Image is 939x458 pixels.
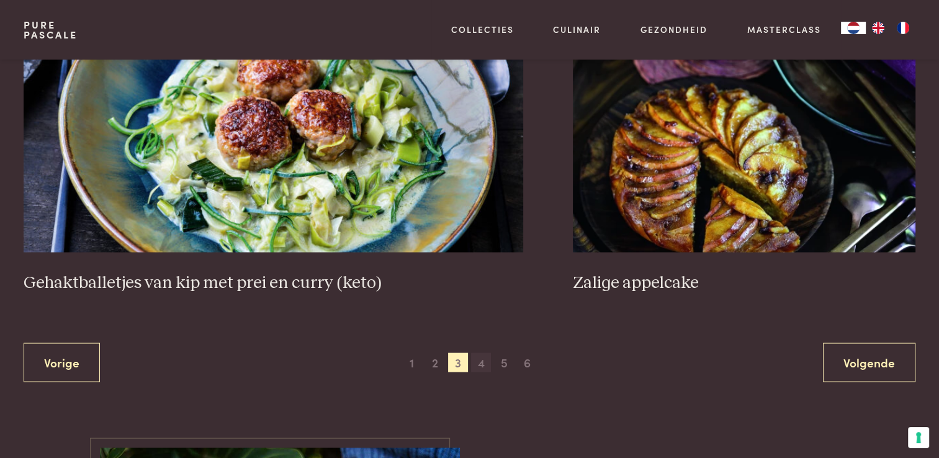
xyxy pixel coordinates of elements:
a: Gezondheid [640,23,708,36]
a: Culinair [553,23,601,36]
button: Uw voorkeuren voor toestemming voor trackingtechnologieën [908,427,929,448]
a: NL [841,22,866,34]
span: 3 [448,352,468,372]
aside: Language selected: Nederlands [841,22,915,34]
a: FR [891,22,915,34]
img: Gehaktballetjes van kip met prei en curry (keto) [24,4,523,252]
a: EN [866,22,891,34]
div: Language [841,22,866,34]
a: Volgende [823,343,915,382]
a: Gehaktballetjes van kip met prei en curry (keto) Gehaktballetjes van kip met prei en curry (keto) [24,4,523,293]
span: 2 [425,352,445,372]
a: Collecties [451,23,514,36]
img: Zalige appelcake [573,4,915,252]
span: 6 [518,352,537,372]
h3: Zalige appelcake [573,272,915,294]
span: 4 [471,352,491,372]
span: 5 [494,352,514,372]
ul: Language list [866,22,915,34]
span: 1 [402,352,422,372]
a: Vorige [24,343,100,382]
a: Zalige appelcake Zalige appelcake [573,4,915,293]
h3: Gehaktballetjes van kip met prei en curry (keto) [24,272,523,294]
a: PurePascale [24,20,78,40]
a: Masterclass [747,23,821,36]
